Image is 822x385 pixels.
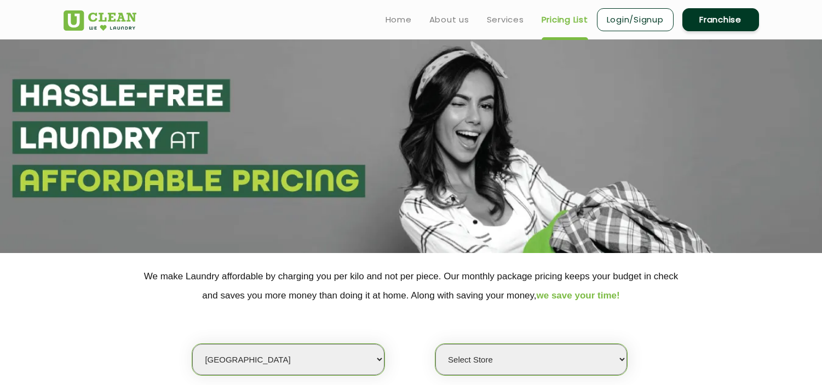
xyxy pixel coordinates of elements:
[682,8,759,31] a: Franchise
[597,8,674,31] a: Login/Signup
[64,10,136,31] img: UClean Laundry and Dry Cleaning
[537,290,620,301] span: we save your time!
[64,267,759,305] p: We make Laundry affordable by charging you per kilo and not per piece. Our monthly package pricin...
[542,13,588,26] a: Pricing List
[487,13,524,26] a: Services
[429,13,469,26] a: About us
[386,13,412,26] a: Home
